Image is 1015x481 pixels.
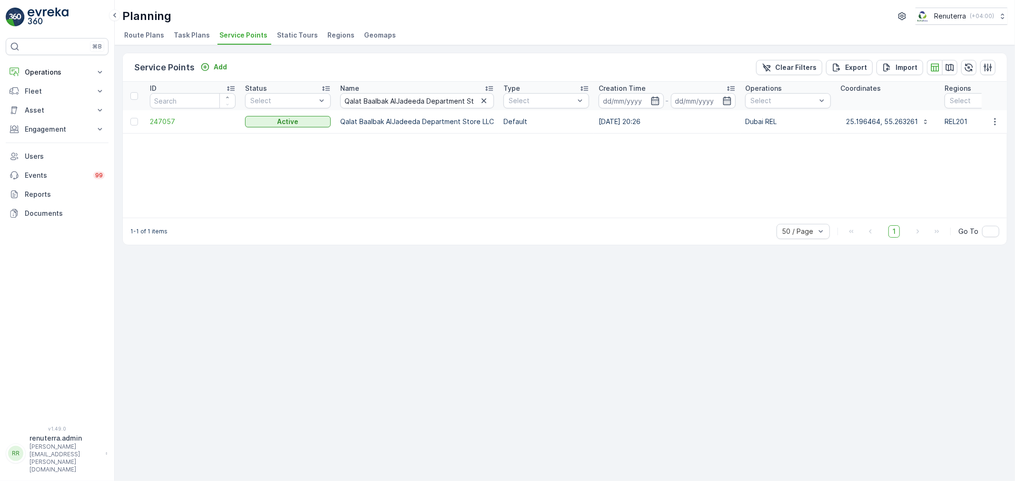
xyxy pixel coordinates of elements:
p: Name [340,84,359,93]
p: Fleet [25,87,89,96]
p: Type [503,84,520,93]
button: Add [197,61,231,73]
a: Events99 [6,166,108,185]
button: Import [877,60,923,75]
span: Go To [958,227,978,236]
p: Service Points [134,61,195,74]
input: dd/mm/yyyy [599,93,664,108]
p: Documents [25,209,105,218]
span: 1 [888,225,900,238]
p: renuterra.admin [30,433,101,443]
p: ( +04:00 ) [970,12,994,20]
button: Operations [6,63,108,82]
img: logo_light-DOdMpM7g.png [28,8,69,27]
button: Active [245,116,331,127]
p: Operations [25,67,89,77]
span: v 1.49.0 [6,426,108,432]
span: Route Plans [124,30,164,40]
p: Status [245,84,267,93]
button: Export [826,60,873,75]
p: Coordinates [840,84,881,93]
p: Select [750,96,816,106]
a: Documents [6,204,108,223]
p: Engagement [25,125,89,134]
input: Search [150,93,236,108]
p: Planning [122,9,171,24]
div: Toggle Row Selected [130,118,138,125]
a: 247057 [150,117,236,126]
p: 99 [95,172,103,179]
td: Dubai REL [740,110,836,133]
p: Import [896,63,917,72]
button: Renuterra(+04:00) [916,8,1007,25]
input: Search [340,93,494,108]
p: [PERSON_NAME][EMAIL_ADDRESS][PERSON_NAME][DOMAIN_NAME] [30,443,101,473]
span: Regions [327,30,355,40]
p: Creation Time [599,84,646,93]
p: ID [150,84,157,93]
button: Asset [6,101,108,120]
button: RRrenuterra.admin[PERSON_NAME][EMAIL_ADDRESS][PERSON_NAME][DOMAIN_NAME] [6,433,108,473]
span: Service Points [219,30,267,40]
img: logo [6,8,25,27]
p: 1-1 of 1 items [130,228,168,235]
td: Default [499,110,594,133]
p: Clear Filters [775,63,817,72]
button: Fleet [6,82,108,101]
img: Screenshot_2024-07-26_at_13.33.01.png [916,11,930,21]
p: Users [25,152,105,161]
p: 25.196464, 55.263261 [846,117,918,126]
td: Qalat Baalbak AlJadeeda Department Store LLC [335,110,499,133]
p: Renuterra [934,11,966,21]
p: - [666,95,669,106]
p: Asset [25,106,89,115]
button: Clear Filters [756,60,822,75]
span: Geomaps [364,30,396,40]
p: Operations [745,84,782,93]
div: RR [8,446,23,461]
a: Reports [6,185,108,204]
p: ⌘B [92,43,102,50]
button: 25.196464, 55.263261 [840,114,935,129]
p: Add [214,62,227,72]
p: Regions [945,84,971,93]
p: Select [250,96,316,106]
input: dd/mm/yyyy [671,93,736,108]
span: Task Plans [174,30,210,40]
a: Users [6,147,108,166]
p: Select [509,96,574,106]
p: Events [25,171,88,180]
button: Engagement [6,120,108,139]
span: Static Tours [277,30,318,40]
p: Export [845,63,867,72]
p: Reports [25,190,105,199]
p: Active [277,117,299,126]
td: [DATE] 20:26 [594,110,740,133]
